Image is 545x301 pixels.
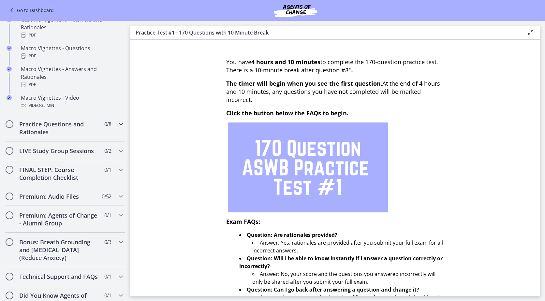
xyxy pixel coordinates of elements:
[40,102,54,109] span: · 35 min
[8,7,54,14] a: Go to Dashboard
[104,211,111,219] span: 0 / 1
[226,79,382,87] span: The timer will begin when you see the first question.
[257,3,335,18] img: Agents of Change
[104,120,111,128] span: 0 / 8
[19,211,99,227] h2: Premium: Agents of Change - Alumni Group
[136,29,516,36] h3: Practice Test #1 - 170 Questions with 10 Minute Break
[21,52,123,60] div: PDF
[104,292,111,299] span: 0 / 1
[251,58,320,66] strong: 4 hours and 10 minutes
[104,147,111,155] span: 0 / 2
[102,193,111,200] span: 0 / 52
[226,79,440,104] span: At the end of 4 hours and 10 minutes, any questions you have not completed will be marked incorrect.
[19,193,99,200] h2: Premium: Audio Files
[19,238,99,262] h2: Bonus: Breath Grounding and [MEDICAL_DATA] (Reduce Anxiety)
[19,120,99,136] h2: Practice Questions and Rationales
[21,16,123,39] div: Case Management - Answers and Rationales
[104,238,111,246] span: 0 / 3
[226,109,348,117] span: Click the button below the FAQs to begin.
[228,122,388,212] img: 1.png
[226,58,438,74] span: You have to complete the 170-question practice test. There is a 10-minute break after question #85.
[104,166,111,174] span: 0 / 1
[247,286,419,293] strong: Question: Can I go back after answering a question and change it?
[21,94,123,109] div: Macro Vignettes - Video
[226,218,260,225] span: Exam FAQs:
[21,81,123,89] div: PDF
[247,231,337,238] strong: Question: Are rationales provided?
[19,273,99,280] h2: Technical Support and FAQs
[7,66,12,72] i: Completed
[21,65,123,89] div: Macro Vignettes - Answers and Rationales
[252,239,444,254] li: Answer: Yes, rationales are provided after you submit your full exam for all incorrect answers.
[104,273,111,280] span: 0 / 1
[19,147,99,155] h2: LIVE Study Group Sessions
[21,102,123,109] div: Video
[21,44,123,60] div: Macro Vignettes - Questions
[252,270,444,286] li: Answer: No, your score and the questions you answered incorrectly will only be shared after you s...
[21,31,123,39] div: PDF
[19,166,99,181] h2: FINAL STEP: Course Completion Checklist
[239,255,443,270] strong: Question: Will I be able to know instantly if I answer a question correctly or incorrectly?
[7,95,12,100] i: Completed
[7,46,12,51] i: Completed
